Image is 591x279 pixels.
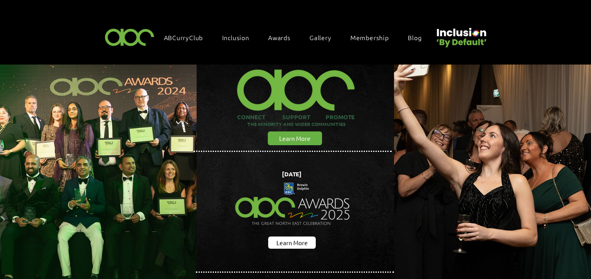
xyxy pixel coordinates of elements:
[279,134,311,142] span: Learn More
[309,33,331,42] span: Gallery
[268,33,291,42] span: Awards
[222,33,249,42] span: Inclusion
[276,238,308,247] span: Learn More
[264,29,302,46] div: Awards
[434,21,488,48] img: Untitled design (22).png
[268,237,316,249] a: Learn More
[408,33,422,42] span: Blog
[160,29,434,46] nav: Site
[164,33,203,42] span: ABCurryClub
[103,25,157,48] img: ABC-Logo-Blank-Background-01-01-2.png
[306,29,343,46] a: Gallery
[268,131,322,145] a: Learn More
[282,170,302,178] span: [DATE]
[346,29,401,46] a: Membership
[218,29,261,46] div: Inclusion
[228,168,357,240] img: Northern Insights Double Pager Apr 2025.png
[160,29,215,46] a: ABCurryClub
[247,121,346,127] span: THE MINORITY AND WIDER COMMUNITIES
[237,113,355,121] span: CONNECT SUPPORT PROMOTE
[350,33,389,42] span: Membership
[233,59,359,113] img: ABC-Logo-Blank-Background-01-01-2_edited.png
[404,29,433,46] a: Blog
